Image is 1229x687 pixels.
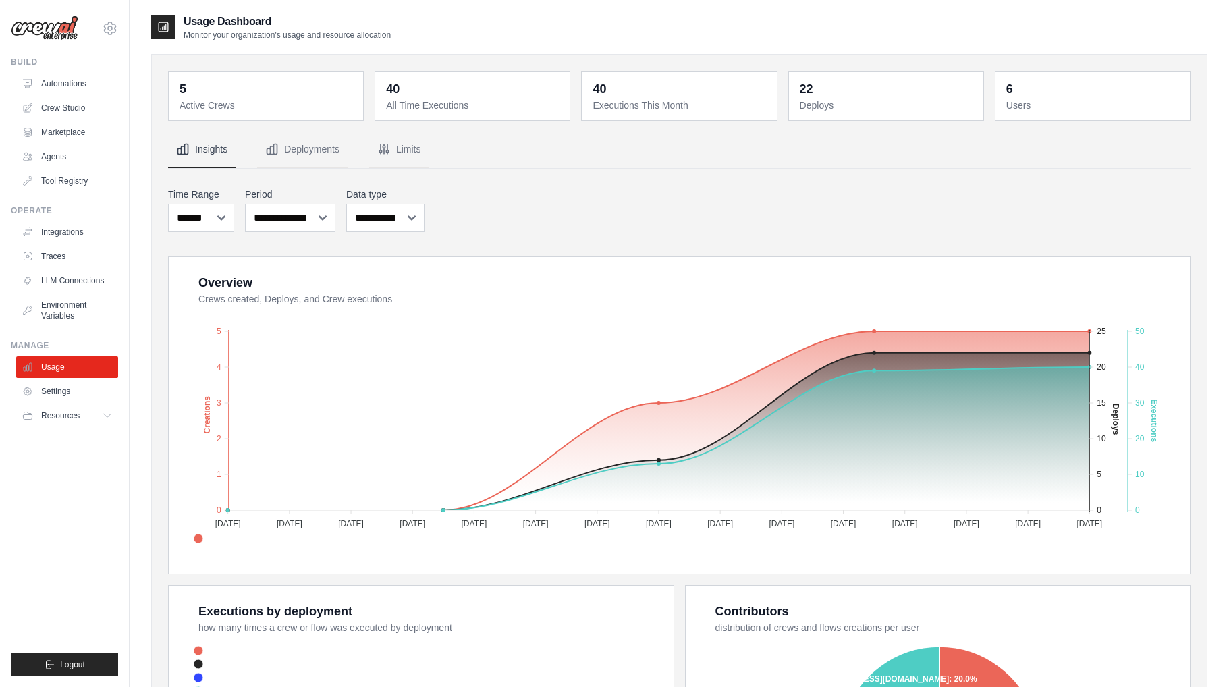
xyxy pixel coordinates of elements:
[168,132,1191,168] nav: Tabs
[11,57,118,67] div: Build
[1006,80,1013,99] div: 6
[217,505,221,515] tspan: 0
[16,356,118,378] a: Usage
[16,405,118,427] button: Resources
[16,381,118,402] a: Settings
[1015,519,1041,528] tspan: [DATE]
[646,519,672,528] tspan: [DATE]
[11,205,118,216] div: Operate
[1097,362,1106,372] tspan: 20
[16,170,118,192] a: Tool Registry
[400,519,425,528] tspan: [DATE]
[217,398,221,408] tspan: 3
[245,188,335,201] label: Period
[1135,470,1145,479] tspan: 10
[16,294,118,327] a: Environment Variables
[16,121,118,143] a: Marketplace
[1097,505,1101,515] tspan: 0
[346,188,425,201] label: Data type
[715,602,789,621] div: Contributors
[1149,399,1159,442] text: Executions
[831,519,856,528] tspan: [DATE]
[198,621,657,634] dt: how many times a crew or flow was executed by deployment
[184,30,391,40] p: Monitor your organization's usage and resource allocation
[386,99,562,112] dt: All Time Executions
[523,519,549,528] tspan: [DATE]
[16,246,118,267] a: Traces
[584,519,610,528] tspan: [DATE]
[462,519,487,528] tspan: [DATE]
[593,99,768,112] dt: Executions This Month
[198,273,252,292] div: Overview
[1135,327,1145,336] tspan: 50
[338,519,364,528] tspan: [DATE]
[215,519,241,528] tspan: [DATE]
[194,533,236,545] span: Created
[593,80,606,99] div: 40
[198,602,352,621] div: Executions by deployment
[1135,434,1145,443] tspan: 20
[1006,99,1182,112] dt: Users
[707,519,733,528] tspan: [DATE]
[194,675,364,687] span: Top 10 Tourist Attractions Recommender-v1
[715,621,1174,634] dt: distribution of crews and flows creations per user
[1111,404,1120,435] text: Deploys
[168,132,236,168] button: Insights
[41,410,80,421] span: Resources
[168,188,234,201] label: Time Range
[800,80,813,99] div: 22
[198,292,1174,306] dt: Crews created, Deploys, and Crew executions
[277,519,302,528] tspan: [DATE]
[1097,327,1106,336] tspan: 25
[369,132,429,168] button: Limits
[217,434,221,443] tspan: 2
[11,653,118,676] button: Logout
[1135,505,1140,515] tspan: 0
[184,13,391,30] h2: Usage Dashboard
[800,99,975,112] dt: Deploys
[16,221,118,243] a: Integrations
[1097,434,1106,443] tspan: 10
[60,659,85,670] span: Logout
[194,660,261,672] span: quotation-crew
[217,362,221,372] tspan: 4
[16,270,118,292] a: LLM Connections
[11,340,118,351] div: Manage
[1135,362,1145,372] tspan: 40
[1097,470,1101,479] tspan: 5
[386,80,400,99] div: 40
[217,327,221,336] tspan: 5
[16,73,118,94] a: Automations
[954,519,979,528] tspan: [DATE]
[194,645,382,657] span: Global AI Agent Development Weekly Monitor-v1
[202,396,212,434] text: Creations
[16,146,118,167] a: Agents
[1135,398,1145,408] tspan: 30
[180,99,355,112] dt: Active Crews
[1076,519,1102,528] tspan: [DATE]
[1097,398,1106,408] tspan: 15
[217,470,221,479] tspan: 1
[180,80,186,99] div: 5
[257,132,348,168] button: Deployments
[892,519,918,528] tspan: [DATE]
[16,97,118,119] a: Crew Studio
[769,519,794,528] tspan: [DATE]
[11,16,78,41] img: Logo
